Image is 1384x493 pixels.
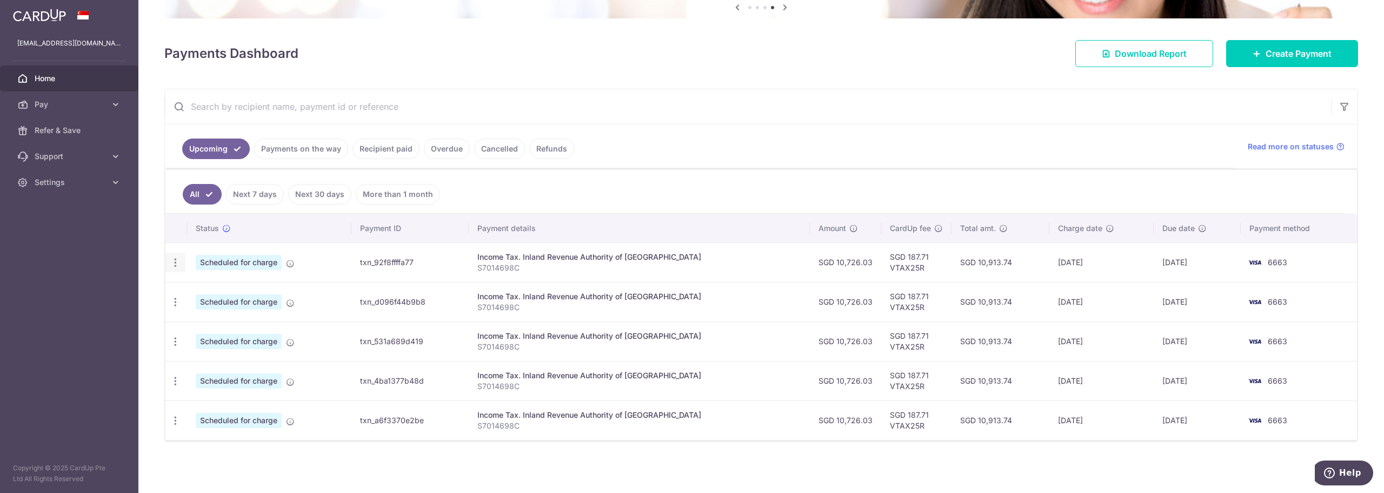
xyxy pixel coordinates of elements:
[881,400,951,440] td: SGD 187.71 VTAX25R
[1115,47,1187,60] span: Download Report
[1268,297,1287,306] span: 6663
[1241,214,1357,242] th: Payment method
[226,184,284,205] a: Next 7 days
[182,139,250,159] a: Upcoming
[196,334,282,349] span: Scheduled for charge
[469,214,810,242] th: Payment details
[1244,414,1266,427] img: Bank Card
[288,184,351,205] a: Next 30 days
[1268,337,1287,346] span: 6663
[1244,295,1266,308] img: Bank Card
[477,381,801,392] p: S7014698C
[1226,40,1358,67] a: Create Payment
[1075,40,1213,67] a: Download Report
[1154,242,1241,282] td: [DATE]
[1154,361,1241,400] td: [DATE]
[477,252,801,262] div: Income Tax. Inland Revenue Authority of [GEOGRAPHIC_DATA]
[351,214,469,242] th: Payment ID
[1268,376,1287,385] span: 6663
[951,282,1049,321] td: SGD 10,913.74
[1049,282,1153,321] td: [DATE]
[1049,242,1153,282] td: [DATE]
[1244,256,1266,269] img: Bank Card
[960,223,996,234] span: Total amt.
[35,99,106,110] span: Pay
[1315,461,1373,488] iframe: Opens a widget where you can find more information
[819,223,846,234] span: Amount
[477,291,801,302] div: Income Tax. Inland Revenue Authority of [GEOGRAPHIC_DATA]
[424,139,470,159] a: Overdue
[196,373,282,389] span: Scheduled for charge
[196,294,282,310] span: Scheduled for charge
[810,400,881,440] td: SGD 10,726.03
[13,9,66,22] img: CardUp
[1244,335,1266,348] img: Bank Card
[254,139,348,159] a: Payments on the way
[951,242,1049,282] td: SGD 10,913.74
[196,255,282,270] span: Scheduled for charge
[810,361,881,400] td: SGD 10,726.03
[1248,141,1345,152] a: Read more on statuses
[183,184,222,205] a: All
[351,361,469,400] td: txn_4ba1377b48d
[1248,141,1334,152] span: Read more on statuses
[477,370,801,381] div: Income Tax. Inland Revenue Authority of [GEOGRAPHIC_DATA]
[164,44,298,63] h4: Payments Dashboard
[1049,361,1153,400] td: [DATE]
[477,262,801,273] p: S7014698C
[1154,400,1241,440] td: [DATE]
[17,38,121,49] p: [EMAIL_ADDRESS][DOMAIN_NAME]
[1244,374,1266,387] img: Bank Card
[810,242,881,282] td: SGD 10,726.03
[1154,321,1241,361] td: [DATE]
[356,184,440,205] a: More than 1 month
[351,242,469,282] td: txn_92f8ffffa77
[529,139,574,159] a: Refunds
[351,282,469,321] td: txn_d096f44b9b8
[951,400,1049,440] td: SGD 10,913.74
[35,151,106,162] span: Support
[890,223,931,234] span: CardUp fee
[477,420,801,431] p: S7014698C
[477,302,801,313] p: S7014698C
[165,89,1332,124] input: Search by recipient name, payment id or reference
[1266,47,1332,60] span: Create Payment
[1049,321,1153,361] td: [DATE]
[1154,282,1241,321] td: [DATE]
[1058,223,1102,234] span: Charge date
[881,361,951,400] td: SGD 187.71 VTAX25R
[351,400,469,440] td: txn_a6f3370e2be
[810,321,881,361] td: SGD 10,726.03
[477,341,801,352] p: S7014698C
[35,73,106,84] span: Home
[477,331,801,341] div: Income Tax. Inland Revenue Authority of [GEOGRAPHIC_DATA]
[1268,416,1287,425] span: 6663
[1049,400,1153,440] td: [DATE]
[196,413,282,428] span: Scheduled for charge
[951,361,1049,400] td: SGD 10,913.74
[35,125,106,136] span: Refer & Save
[881,282,951,321] td: SGD 187.71 VTAX25R
[352,139,420,159] a: Recipient paid
[881,242,951,282] td: SGD 187.71 VTAX25R
[477,410,801,420] div: Income Tax. Inland Revenue Authority of [GEOGRAPHIC_DATA]
[881,321,951,361] td: SGD 187.71 VTAX25R
[35,177,106,188] span: Settings
[951,321,1049,361] td: SGD 10,913.74
[196,223,219,234] span: Status
[810,282,881,321] td: SGD 10,726.03
[474,139,525,159] a: Cancelled
[1162,223,1195,234] span: Due date
[351,321,469,361] td: txn_531a689d419
[1268,258,1287,267] span: 6663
